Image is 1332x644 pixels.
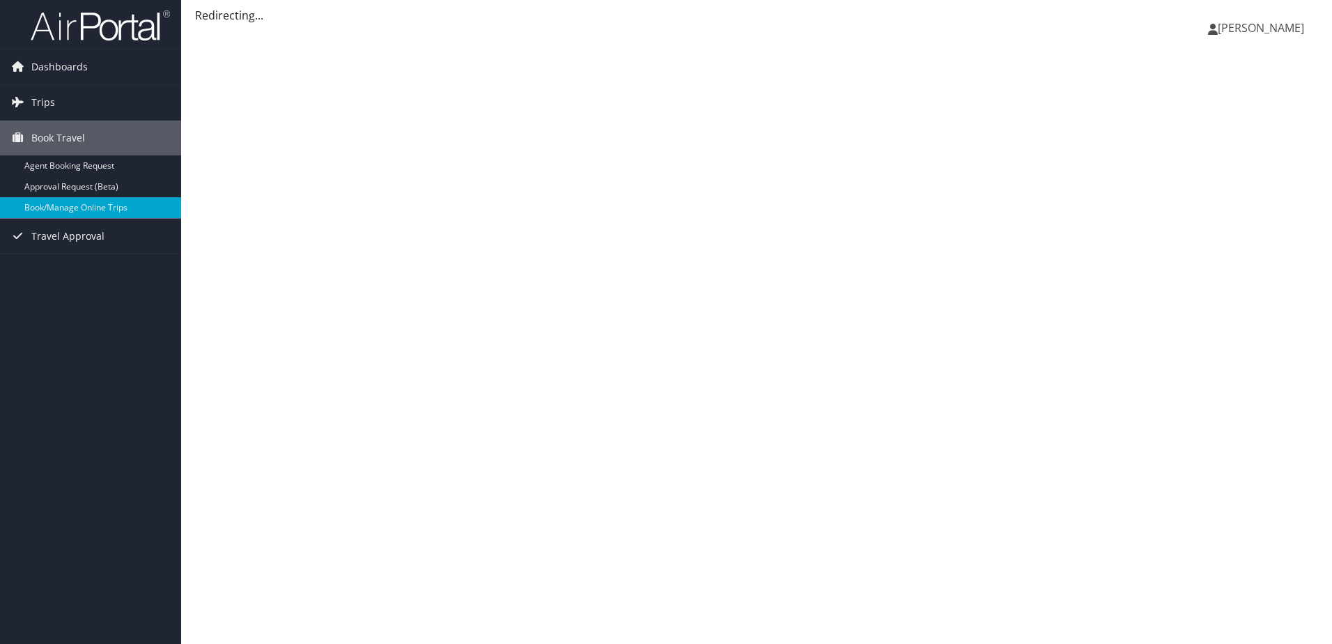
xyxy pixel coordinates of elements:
[31,9,170,42] img: airportal-logo.png
[195,7,1318,24] div: Redirecting...
[31,219,104,254] span: Travel Approval
[1218,20,1304,36] span: [PERSON_NAME]
[31,49,88,84] span: Dashboards
[31,85,55,120] span: Trips
[31,121,85,155] span: Book Travel
[1208,7,1318,49] a: [PERSON_NAME]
